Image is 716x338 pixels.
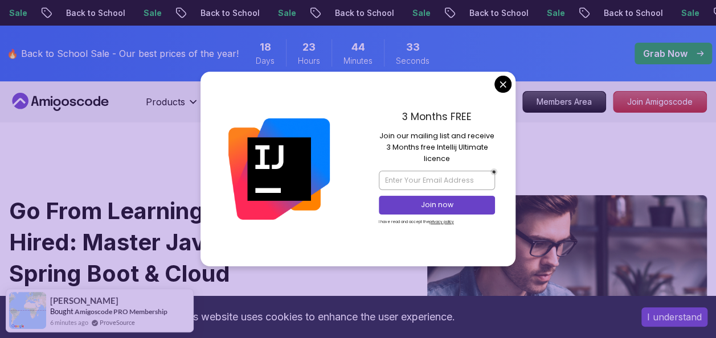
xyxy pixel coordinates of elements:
[537,7,574,19] p: Sale
[9,292,46,329] img: provesource social proof notification image
[260,39,271,55] span: 18 Days
[406,39,420,55] span: 33 Seconds
[100,318,135,327] a: ProveSource
[351,39,365,55] span: 44 Minutes
[298,55,320,67] span: Hours
[523,92,605,112] p: Members Area
[641,307,707,327] button: Accept cookies
[343,55,373,67] span: Minutes
[613,92,706,112] p: Join Amigoscode
[146,95,185,109] p: Products
[672,7,708,19] p: Sale
[460,7,537,19] p: Back to School
[50,296,118,306] span: [PERSON_NAME]
[7,47,239,60] p: 🔥 Back to School Sale - Our best prices of the year!
[75,307,167,316] a: Amigoscode PRO Membership
[396,55,429,67] span: Seconds
[146,95,199,118] button: Products
[50,307,73,316] span: Bought
[613,91,707,113] a: Join Amigoscode
[50,318,88,327] span: 6 minutes ago
[256,55,275,67] span: Days
[268,7,305,19] p: Sale
[9,304,624,329] div: This website uses cookies to enhance the user experience.
[594,7,672,19] p: Back to School
[325,7,403,19] p: Back to School
[56,7,134,19] p: Back to School
[403,7,439,19] p: Sale
[302,39,316,55] span: 23 Hours
[522,91,606,113] a: Members Area
[134,7,170,19] p: Sale
[191,7,268,19] p: Back to School
[643,47,688,60] p: Grab Now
